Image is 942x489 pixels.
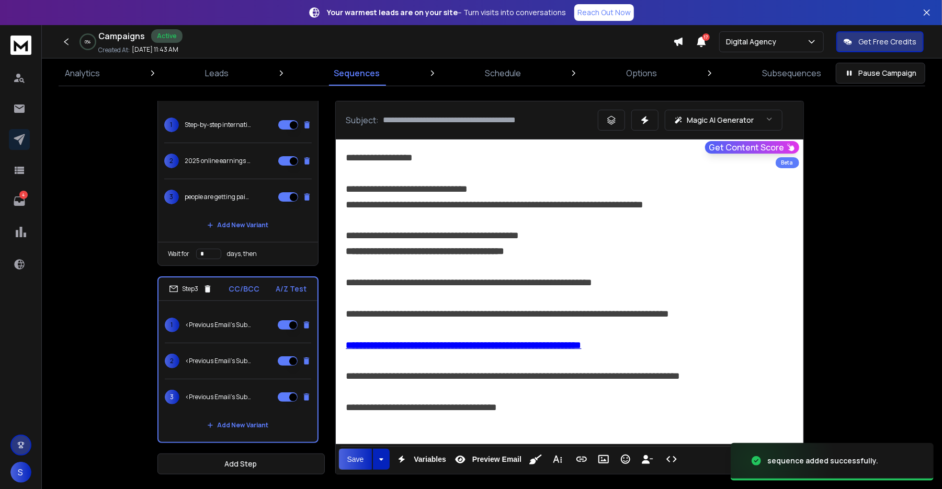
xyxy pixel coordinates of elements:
[165,390,179,404] span: 3
[164,118,179,132] span: 1
[479,61,527,86] a: Schedule
[767,456,878,466] div: sequence added successfully.
[572,449,592,470] button: Insert Link (Ctrl+K)
[526,449,546,470] button: Clean HTML
[85,39,91,45] p: 0 %
[626,67,657,79] p: Options
[229,284,259,294] p: CC/BCC
[185,157,252,165] p: 2025 online earnings (no matter where you live)
[10,462,31,483] button: S
[164,154,179,168] span: 2
[186,321,253,329] p: <Previous Email's Subject>
[228,250,257,258] p: days, then
[485,67,521,79] p: Schedule
[687,115,754,125] p: Magic AI Generator
[185,121,252,129] p: Step-by-step international plan. 🗺️
[157,276,319,443] li: Step3CC/BCCA/Z Test1<Previous Email's Subject>2<Previous Email's Subject>3<Previous Email's Subje...
[339,449,372,470] button: Save
[836,31,924,52] button: Get Free Credits
[98,30,145,42] h1: Campaigns
[9,191,30,212] a: 4
[762,67,821,79] p: Subsequences
[205,67,229,79] p: Leads
[620,61,663,86] a: Options
[858,37,916,47] p: Get Free Credits
[199,61,235,86] a: Leads
[132,45,178,54] p: [DATE] 11:43 AM
[276,284,307,294] p: A/Z Test
[186,393,253,401] p: <Previous Email's Subject>
[151,29,183,43] div: Active
[470,455,524,464] span: Preview Email
[157,77,319,266] li: Step2CC/BCCA/Z Test1Step-by-step international plan. 🗺️22025 online earnings (no matter where you...
[168,250,190,258] p: Wait for
[98,46,130,54] p: Created At:
[199,415,277,436] button: Add New Variant
[392,449,448,470] button: Variables
[199,215,277,236] button: Add New Variant
[346,114,379,126] p: Subject:
[836,63,925,84] button: Pause Campaign
[577,7,631,18] p: Reach Out Now
[665,110,782,131] button: Magic AI Generator
[726,37,780,47] p: Digital Agency
[574,4,634,21] a: Reach Out Now
[165,318,179,332] span: 1
[165,354,179,368] span: 2
[59,61,106,86] a: Analytics
[186,357,253,365] p: <Previous Email's Subject>
[169,284,212,294] div: Step 3
[776,157,799,168] div: Beta
[327,7,458,17] strong: Your warmest leads are on your site
[450,449,524,470] button: Preview Email
[164,190,179,204] span: 3
[10,36,31,55] img: logo
[412,455,448,464] span: Variables
[334,67,380,79] p: Sequences
[65,67,100,79] p: Analytics
[19,191,28,199] p: 4
[157,453,325,474] button: Add Step
[705,141,799,154] button: Get Content Score
[756,61,827,86] a: Subsequences
[327,7,566,18] p: – Turn visits into conversations
[702,33,710,41] span: 17
[185,193,252,201] p: people are getting paid from home, worldwide
[327,61,386,86] a: Sequences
